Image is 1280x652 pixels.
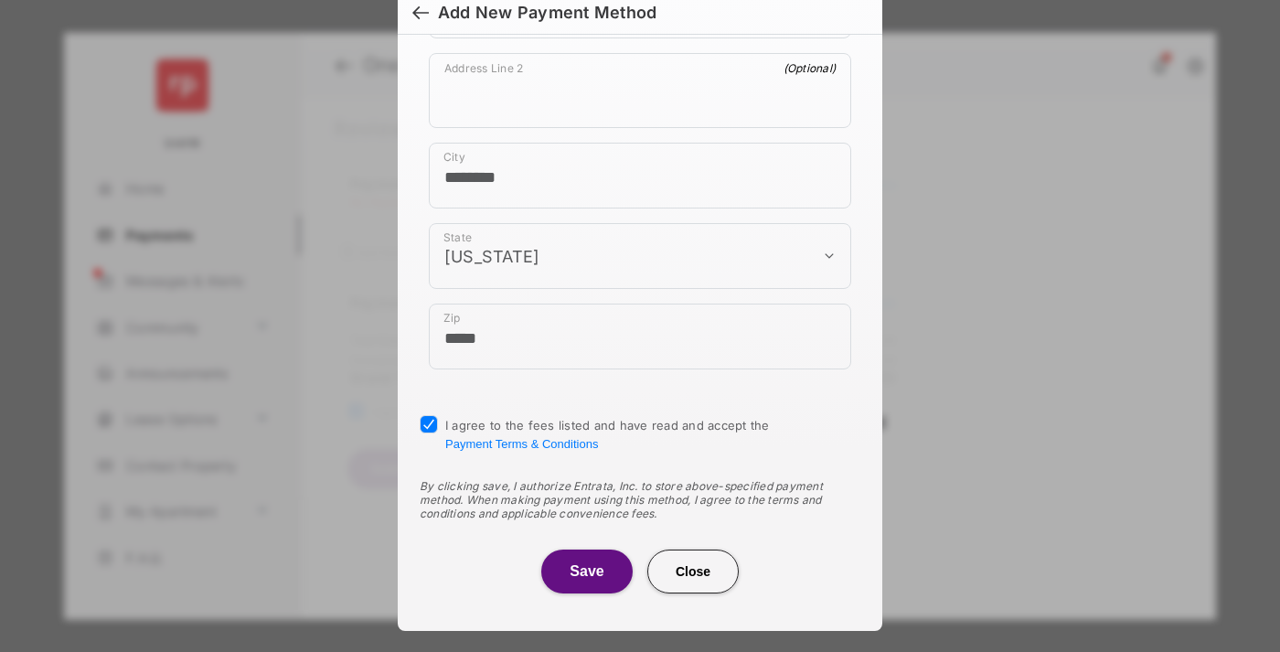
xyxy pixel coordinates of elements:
[445,418,770,451] span: I agree to the fees listed and have read and accept the
[438,3,656,23] div: Add New Payment Method
[429,304,851,369] div: payment_method_screening[postal_addresses][postalCode]
[647,550,739,593] button: Close
[541,550,633,593] button: Save
[420,479,860,520] div: By clicking save, I authorize Entrata, Inc. to store above-specified payment method. When making ...
[429,143,851,208] div: payment_method_screening[postal_addresses][locality]
[429,223,851,289] div: payment_method_screening[postal_addresses][administrativeArea]
[445,437,598,451] button: I agree to the fees listed and have read and accept the
[429,53,851,128] div: payment_method_screening[postal_addresses][addressLine2]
